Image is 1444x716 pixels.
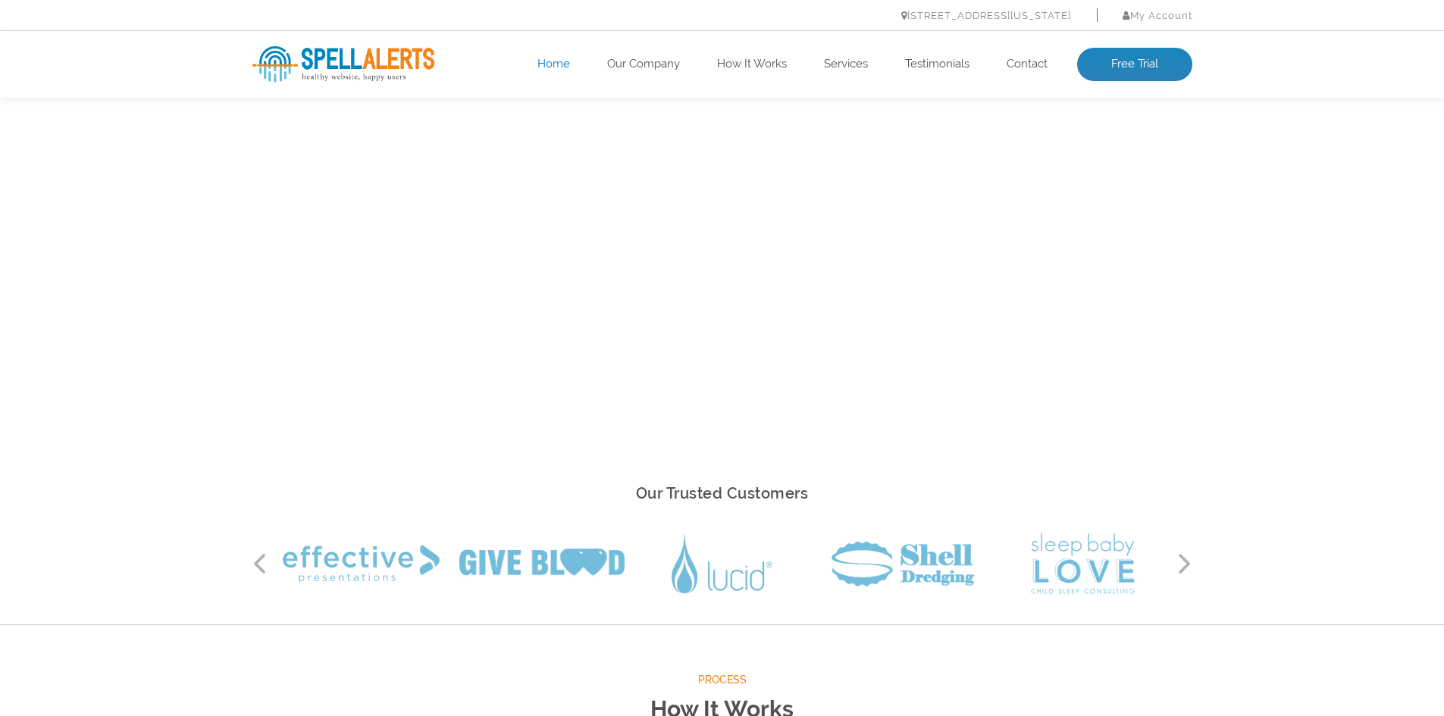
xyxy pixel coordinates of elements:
[283,545,440,583] img: Effective
[459,549,625,579] img: Give Blood
[672,535,772,593] img: Lucid
[252,552,268,575] button: Previous
[1031,533,1135,594] img: Sleep Baby Love
[1177,552,1192,575] button: Next
[832,541,974,586] img: Shell Dredging
[252,671,1192,689] span: Process
[252,480,1192,507] h2: Our Trusted Customers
